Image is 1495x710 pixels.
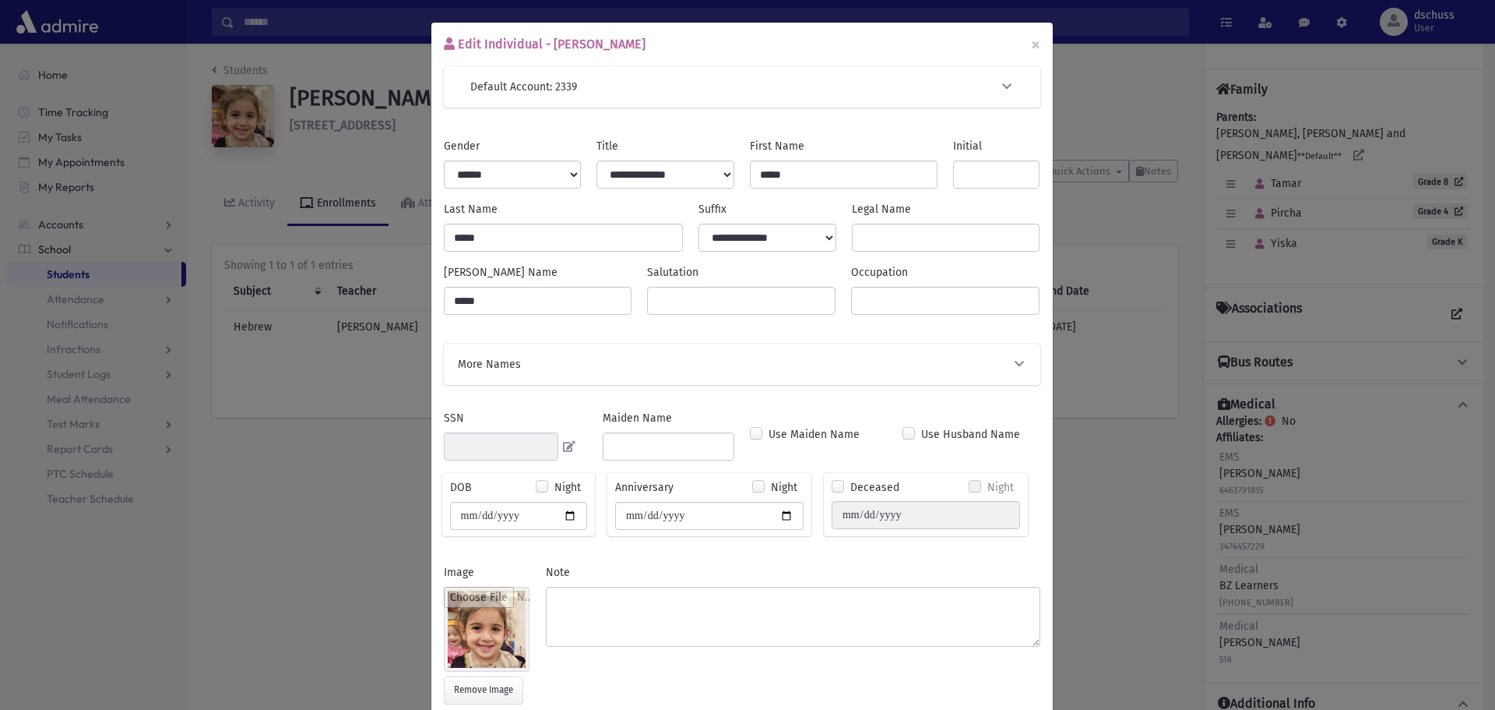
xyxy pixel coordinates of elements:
[750,138,804,154] label: First Name
[921,426,1020,443] label: Use Husband Name
[615,479,674,496] label: Anniversary
[851,264,908,281] label: Occupation
[444,264,558,281] label: [PERSON_NAME] Name
[850,479,899,496] label: Deceased
[771,479,797,496] label: Night
[546,564,570,581] label: Note
[444,564,474,581] label: Image
[456,356,1028,373] button: More Names
[769,426,860,443] label: Use Maiden Name
[647,264,698,281] label: Salutation
[953,138,982,154] label: Initial
[444,410,464,426] label: SSN
[698,201,726,217] label: Suffix
[554,479,581,496] label: Night
[444,138,480,154] label: Gender
[852,201,911,217] label: Legal Name
[444,35,645,54] h6: Edit Individual - [PERSON_NAME]
[987,479,1014,496] label: Night
[1018,23,1053,66] button: ×
[444,676,523,705] button: Remove Image
[450,479,472,496] label: DOB
[469,79,1015,95] button: Default Account: 2339
[444,201,498,217] label: Last Name
[458,356,521,373] span: More Names
[596,138,618,154] label: Title
[603,410,672,426] label: Maiden Name
[470,79,577,95] span: Default Account: 2339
